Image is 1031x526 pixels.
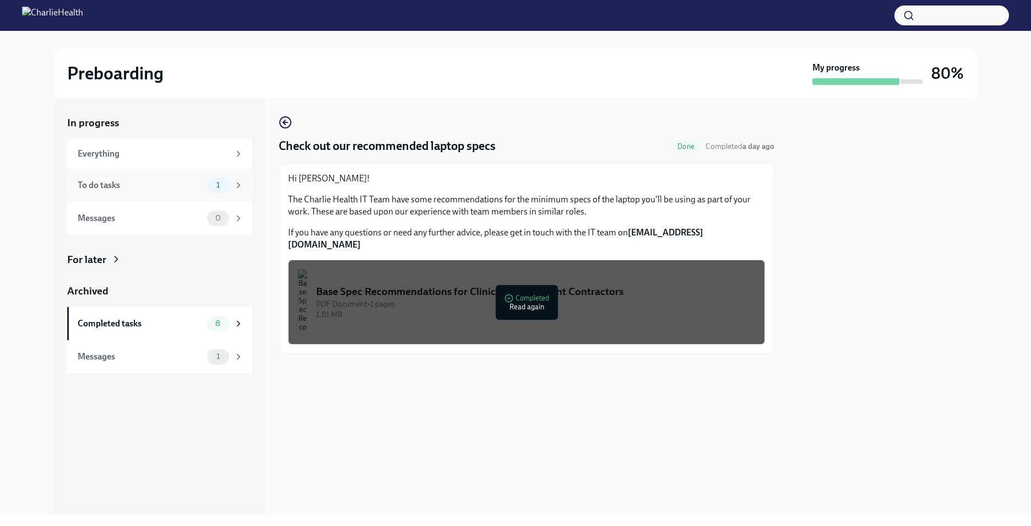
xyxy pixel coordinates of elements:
[67,284,252,298] a: Archived
[706,141,774,152] span: September 24th, 2025 12:11
[297,269,307,335] img: Base Spec Recommendations for Clinical Independent Contractors
[67,340,252,373] a: Messages1
[742,142,774,151] strong: a day ago
[288,194,765,218] p: The Charlie Health IT Team have some recommendations for the minimum specs of the laptop you'll b...
[78,179,203,191] div: To do tasks
[279,138,496,154] h4: Check out our recommended laptop specs
[209,214,227,222] span: 0
[67,307,252,340] a: Completed tasks8
[706,142,774,151] span: Completed
[209,319,227,328] span: 8
[210,352,226,361] span: 1
[316,299,756,309] div: PDF Document • 1 pages
[316,309,756,320] div: 1.81 MB
[67,202,252,235] a: Messages0
[316,285,756,299] div: Base Spec Recommendations for Clinical Independent Contractors
[288,260,765,345] button: Base Spec Recommendations for Clinical Independent ContractorsPDF Document•1 pages1.81 MBComplete...
[931,63,964,83] h3: 80%
[210,181,226,189] span: 1
[671,142,701,151] span: Done
[812,62,860,74] strong: My progress
[288,173,765,185] p: Hi [PERSON_NAME]!
[67,116,252,130] a: In progress
[22,7,83,24] img: CharlieHealth
[67,253,106,267] div: For later
[67,139,252,169] a: Everything
[67,253,252,267] a: For later
[78,212,203,224] div: Messages
[67,169,252,202] a: To do tasks1
[67,62,164,84] h2: Preboarding
[78,148,229,160] div: Everything
[288,227,765,251] p: If you have any questions or need any further advice, please get in touch with the IT team on
[78,318,203,330] div: Completed tasks
[78,351,203,363] div: Messages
